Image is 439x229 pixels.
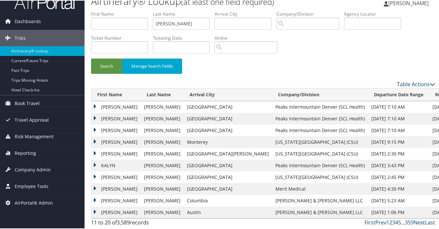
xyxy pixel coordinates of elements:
[272,206,368,218] td: [PERSON_NAME] & [PERSON_NAME] LLC
[91,206,141,218] td: [PERSON_NAME]
[141,147,184,159] td: [PERSON_NAME]
[184,112,272,124] td: [GEOGRAPHIC_DATA]
[365,218,375,225] a: First
[368,101,429,112] td: [DATE] 7:10 AM
[15,178,48,194] span: Employee Tools
[141,88,184,101] th: Last Name: activate to sort column ascending
[215,10,276,17] label: Arrival City
[272,136,368,147] td: [US_STATE][GEOGRAPHIC_DATA] (CSU)
[184,101,272,112] td: [GEOGRAPHIC_DATA]
[91,112,141,124] td: [PERSON_NAME]
[91,171,141,182] td: [PERSON_NAME]
[368,182,429,194] td: [DATE] 4:30 PM
[15,29,26,46] span: Trips
[405,218,414,225] a: 359
[386,218,389,225] a: 1
[91,194,141,206] td: [PERSON_NAME]
[395,218,398,225] a: 4
[414,218,425,225] a: Next
[184,147,272,159] td: [GEOGRAPHIC_DATA][PERSON_NAME]
[272,171,368,182] td: [US_STATE][GEOGRAPHIC_DATA] (CSU)
[91,136,141,147] td: [PERSON_NAME]
[15,194,53,210] span: AirPortal® Admin
[117,218,130,225] span: 3,589
[184,88,272,101] th: Arrival City: activate to sort column ascending
[368,124,429,136] td: [DATE] 7:10 AM
[272,147,368,159] td: [US_STATE][GEOGRAPHIC_DATA] (CSU)
[91,88,141,101] th: First Name: activate to sort column ascending
[141,159,184,171] td: [PERSON_NAME]
[141,112,184,124] td: [PERSON_NAME]
[184,171,272,182] td: [GEOGRAPHIC_DATA]
[141,101,184,112] td: [PERSON_NAME]
[91,124,141,136] td: [PERSON_NAME]
[368,136,429,147] td: [DATE] 9:15 PM
[15,144,36,161] span: Reporting
[153,34,215,41] label: Ticketing Date
[91,58,122,73] button: Search
[91,147,141,159] td: [PERSON_NAME]
[272,124,368,136] td: Peaks Intermountain Denver (SCL Health)
[397,80,435,87] a: Table Actions
[184,206,272,218] td: Austin
[91,159,141,171] td: KALYN
[141,182,184,194] td: [PERSON_NAME]
[398,218,401,225] a: 5
[141,124,184,136] td: [PERSON_NAME]
[375,218,386,225] a: Prev
[368,206,429,218] td: [DATE] 1:06 PM
[91,218,170,229] div: 11 to 20 of records
[401,218,405,225] span: …
[368,147,429,159] td: [DATE] 2:30 PM
[184,136,272,147] td: Monterey
[91,101,141,112] td: [PERSON_NAME]
[368,88,429,101] th: Departure Date Range: activate to sort column ascending
[15,13,41,29] span: Dashboards
[184,124,272,136] td: [GEOGRAPHIC_DATA]
[141,136,184,147] td: [PERSON_NAME]
[272,101,368,112] td: Peaks Intermountain Denver (SCL Health)
[15,95,40,111] span: Book Travel
[184,194,272,206] td: Columbia
[184,159,272,171] td: [GEOGRAPHIC_DATA]
[272,159,368,171] td: Peaks Intermountain Denver (SCL Health)
[272,194,368,206] td: [PERSON_NAME] & [PERSON_NAME] LLC
[276,10,344,17] label: Company/Division
[141,194,184,206] td: [PERSON_NAME]
[15,128,54,144] span: Risk Management
[91,34,153,41] label: Ticket Number
[368,194,429,206] td: [DATE] 5:23 AM
[153,10,215,17] label: Last Name
[91,182,141,194] td: [PERSON_NAME]
[368,159,429,171] td: [DATE] 3:43 PM
[141,206,184,218] td: [PERSON_NAME]
[15,111,49,128] span: Travel Approval
[272,88,368,101] th: Company/Division
[91,10,153,17] label: First Name
[272,112,368,124] td: Peaks Intermountain Denver (SCL Health)
[122,58,182,73] button: Manage Search Fields
[425,218,435,225] a: Last
[368,171,429,182] td: [DATE] 2:45 PM
[392,218,395,225] a: 3
[15,161,51,177] span: Company Admin
[272,182,368,194] td: Merit Medical
[215,34,282,41] label: Airline
[141,171,184,182] td: [PERSON_NAME]
[184,182,272,194] td: [GEOGRAPHIC_DATA]
[344,10,406,17] label: Agency Locator
[368,112,429,124] td: [DATE] 7:10 AM
[389,218,392,225] a: 2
